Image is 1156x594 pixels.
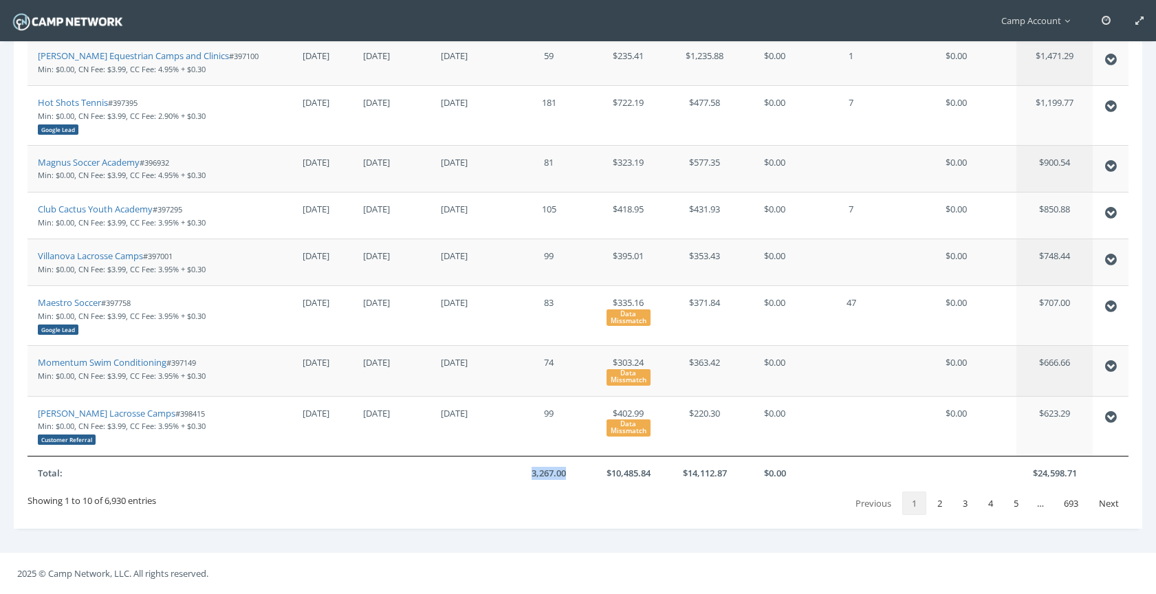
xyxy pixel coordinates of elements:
div: Customer Referral [38,434,96,445]
a: 5 [1004,492,1028,515]
a: 2 [928,492,952,515]
div: Showing 1 to 10 of 6,930 entries [28,489,156,507]
small: #397001 Min: $0.00, CN Fee: $3.99, CC Fee: 3.95% + $0.30 [38,251,206,274]
td: $0.00 [743,85,807,145]
td: $0.00 [895,285,1017,345]
td: $623.29 [1016,396,1093,456]
span: [DATE] [303,250,329,262]
img: Camp Network [10,10,125,34]
td: $722.19 [590,85,666,145]
td: 105 [508,192,591,239]
a: Next [1089,492,1128,515]
span: Camp Account [1001,14,1077,27]
th: Total: [28,456,280,490]
td: [DATE] [353,145,430,192]
small: #397100 Min: $0.00, CN Fee: $3.99, CC Fee: 4.95% + $0.30 [38,51,259,74]
td: [DATE] [353,285,430,345]
td: 1 [807,38,895,85]
td: $0.00 [743,192,807,239]
td: 59 [508,38,591,85]
td: $850.88 [1016,192,1093,239]
div: Google Lead [38,324,78,335]
td: $0.00 [895,85,1017,145]
td: $0.00 [895,38,1017,85]
td: $577.35 [666,145,743,192]
td: $353.43 [666,239,743,285]
div: Data Missmatch [607,369,651,386]
td: 181 [508,85,591,145]
td: [DATE] [430,85,508,145]
p: 2025 © Camp Network, LLC. All rights reserved. [17,566,1139,581]
td: [DATE] [353,345,430,396]
td: $0.00 [743,396,807,456]
td: [DATE] [430,345,508,396]
a: Club Cactus Youth Academy [38,203,153,215]
td: $303.24 [590,345,666,396]
td: [DATE] [353,192,430,239]
a: 693 [1054,492,1088,515]
td: $395.01 [590,239,666,285]
td: [DATE] [353,85,430,145]
span: [DATE] [303,407,329,419]
small: #398415 Min: $0.00, CN Fee: $3.99, CC Fee: 3.95% + $0.30 [38,408,206,444]
div: Data Missmatch [607,309,651,326]
small: #397295 Min: $0.00, CN Fee: $3.99, CC Fee: 3.95% + $0.30 [38,204,206,228]
a: Hot Shots Tennis [38,96,108,109]
th: 3,267.00 [508,456,591,490]
th: $10,485.84 [590,456,666,490]
span: [DATE] [303,356,329,368]
td: $707.00 [1016,285,1093,345]
span: [DATE] [303,296,329,309]
td: $477.58 [666,85,743,145]
small: #397395 Min: $0.00, CN Fee: $3.99, CC Fee: 2.90% + $0.30 [38,98,206,133]
td: [DATE] [430,192,508,239]
td: [DATE] [353,38,430,85]
td: 81 [508,145,591,192]
td: 83 [508,285,591,345]
td: [DATE] [430,396,508,456]
th: $0.00 [743,456,807,490]
a: 4 [979,492,1003,515]
td: $431.93 [666,192,743,239]
a: Villanova Lacrosse Camps [38,250,143,262]
span: [DATE] [303,49,329,62]
td: $900.54 [1016,145,1093,192]
td: $0.00 [895,345,1017,396]
td: 99 [508,239,591,285]
td: $0.00 [743,38,807,85]
a: Maestro Soccer [38,296,101,309]
td: [DATE] [430,285,508,345]
a: [PERSON_NAME] Lacrosse Camps [38,407,175,419]
td: $1,235.88 [666,38,743,85]
span: [DATE] [303,203,329,215]
td: $220.30 [666,396,743,456]
td: $323.19 [590,145,666,192]
a: Momentum Swim Conditioning [38,356,166,368]
span: [DATE] [303,96,329,109]
td: $666.66 [1016,345,1093,396]
th: $14,112.87 [666,456,743,490]
div: Data Missmatch [607,419,651,436]
td: 7 [807,85,895,145]
td: [DATE] [430,38,508,85]
td: 47 [807,285,895,345]
small: #397758 Min: $0.00, CN Fee: $3.99, CC Fee: 3.95% + $0.30 [38,298,206,333]
td: $363.42 [666,345,743,396]
td: $0.00 [895,145,1017,192]
td: $0.00 [743,145,807,192]
td: $1,199.77 [1016,85,1093,145]
td: [DATE] [430,239,508,285]
td: 99 [508,396,591,456]
td: $0.00 [743,345,807,396]
div: Google Lead [38,124,78,135]
a: Previous [846,492,901,515]
td: [DATE] [353,239,430,285]
td: 7 [807,192,895,239]
td: [DATE] [353,396,430,456]
span: [DATE] [303,156,329,168]
td: $418.95 [590,192,666,239]
td: [DATE] [430,145,508,192]
span: … [1028,497,1053,509]
small: #397149 Min: $0.00, CN Fee: $3.99, CC Fee: 3.95% + $0.30 [38,357,206,381]
td: $235.41 [590,38,666,85]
